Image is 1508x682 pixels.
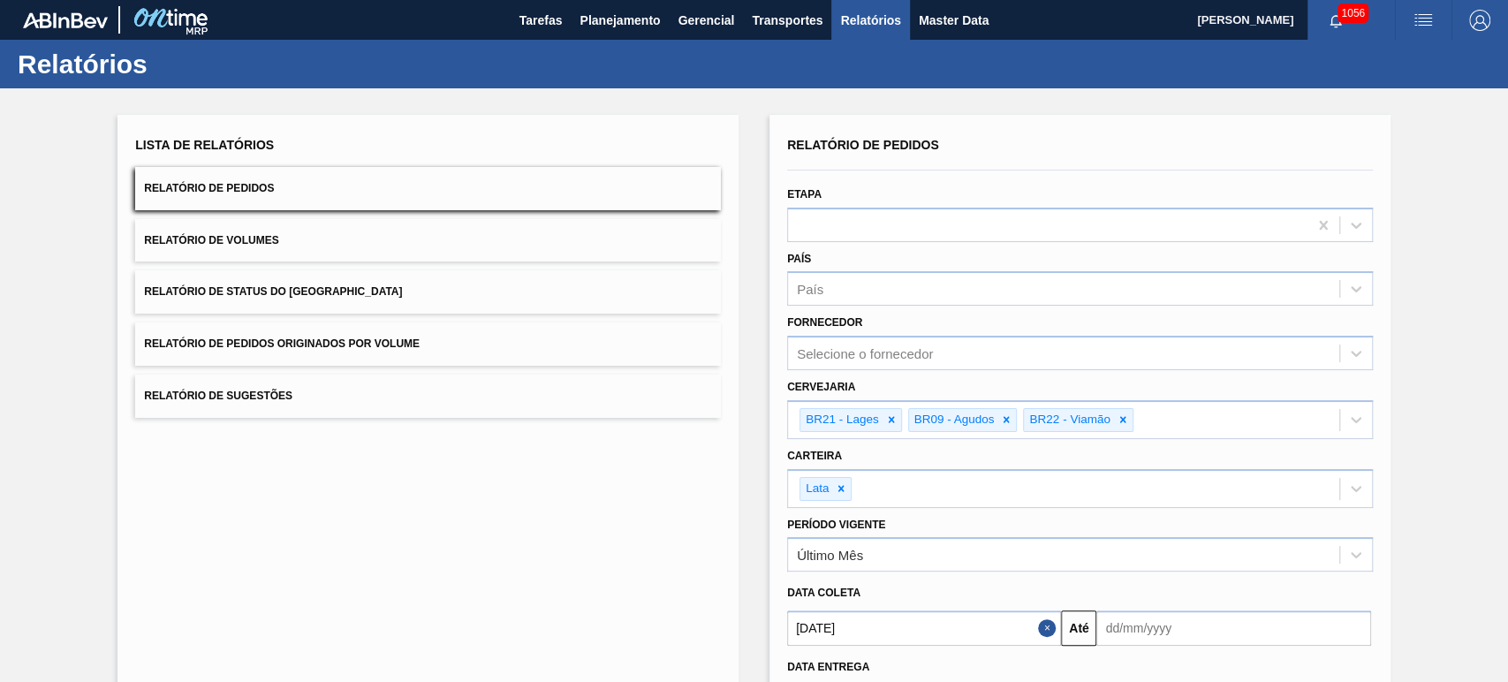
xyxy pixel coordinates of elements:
[678,10,735,31] span: Gerencial
[752,10,822,31] span: Transportes
[1096,610,1370,646] input: dd/mm/yyyy
[135,167,721,210] button: Relatório de Pedidos
[919,10,989,31] span: Master Data
[135,219,721,262] button: Relatório de Volumes
[800,409,882,431] div: BR21 - Lages
[797,346,933,361] div: Selecione o fornecedor
[18,54,331,74] h1: Relatórios
[787,316,862,329] label: Fornecedor
[1337,4,1368,23] span: 1056
[23,12,108,28] img: TNhmsLtSVTkK8tSr43FrP2fwEKptu5GPRR3wAAAABJRU5ErkJggg==
[519,10,563,31] span: Tarefas
[144,182,274,194] span: Relatório de Pedidos
[135,270,721,314] button: Relatório de Status do [GEOGRAPHIC_DATA]
[1307,8,1364,33] button: Notificações
[787,253,811,265] label: País
[144,337,420,350] span: Relatório de Pedidos Originados por Volume
[1038,610,1061,646] button: Close
[787,188,822,201] label: Etapa
[135,375,721,418] button: Relatório de Sugestões
[909,409,997,431] div: BR09 - Agudos
[144,390,292,402] span: Relatório de Sugestões
[135,138,274,152] span: Lista de Relatórios
[144,285,402,298] span: Relatório de Status do [GEOGRAPHIC_DATA]
[144,234,278,246] span: Relatório de Volumes
[1469,10,1490,31] img: Logout
[797,548,863,563] div: Último Mês
[787,381,855,393] label: Cervejaria
[1024,409,1112,431] div: BR22 - Viamão
[787,661,869,673] span: Data entrega
[787,610,1061,646] input: dd/mm/yyyy
[787,587,860,599] span: Data coleta
[787,138,939,152] span: Relatório de Pedidos
[840,10,900,31] span: Relatórios
[787,519,885,531] label: Período Vigente
[797,282,823,297] div: País
[135,322,721,366] button: Relatório de Pedidos Originados por Volume
[800,478,831,500] div: Lata
[787,450,842,462] label: Carteira
[1061,610,1096,646] button: Até
[1413,10,1434,31] img: userActions
[580,10,660,31] span: Planejamento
